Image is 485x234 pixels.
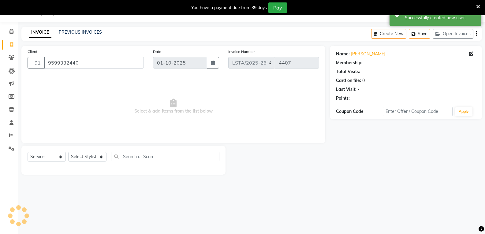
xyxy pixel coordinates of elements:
a: [PERSON_NAME] [351,51,385,57]
button: Apply [455,107,472,116]
div: You have a payment due from 39 days [191,5,267,11]
div: Total Visits: [336,69,360,75]
span: Select & add items from the list below [28,76,319,137]
div: Points: [336,95,350,102]
div: Successfully created new user. [405,15,477,21]
a: INVOICE [29,27,51,38]
div: Membership: [336,60,363,66]
button: Open Invoices [433,29,473,39]
div: Coupon Code [336,108,382,115]
label: Invoice Number [228,49,255,54]
div: Name: [336,51,350,57]
button: Pay [268,2,287,13]
button: Save [409,29,430,39]
label: Client [28,49,37,54]
button: +91 [28,57,45,69]
div: Last Visit: [336,86,356,93]
a: PREVIOUS INVOICES [59,29,102,35]
input: Search by Name/Mobile/Email/Code [44,57,144,69]
div: 0 [362,77,365,84]
label: Date [153,49,161,54]
input: Enter Offer / Coupon Code [383,107,453,116]
div: - [358,86,360,93]
div: Card on file: [336,77,361,84]
input: Search or Scan [111,152,219,161]
button: Create New [371,29,406,39]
